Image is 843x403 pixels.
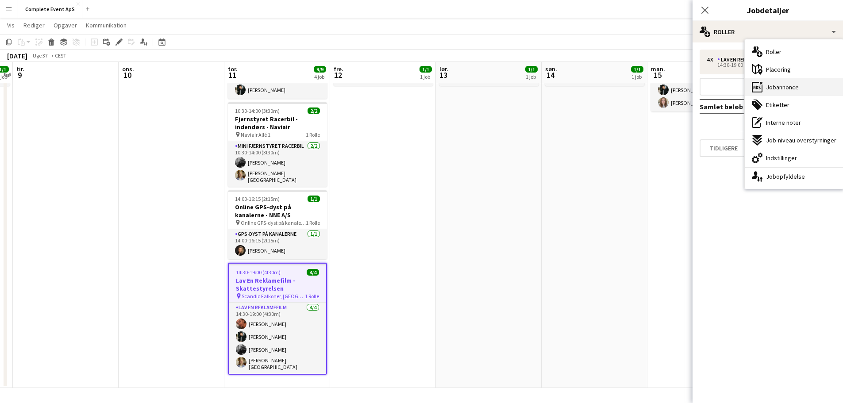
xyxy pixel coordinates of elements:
[227,70,238,80] span: 11
[707,63,820,67] div: 14:30-19:00 (4t30m)
[242,293,305,299] span: Scandic Falkoner, [GEOGRAPHIC_DATA]
[122,65,134,73] span: ons.
[307,269,319,276] span: 4/4
[651,56,750,111] app-card-role: Gådespillet - Det Hvide Snit3/313:00-18:00 (5t)[PERSON_NAME][PERSON_NAME][PERSON_NAME]
[766,83,799,91] span: Jobannonce
[420,66,432,73] span: 1/1
[241,131,270,138] span: Naviair Allé 1
[50,19,81,31] a: Opgaver
[306,219,320,226] span: 1 Rolle
[121,70,134,80] span: 10
[235,196,280,202] span: 14:00-16:15 (2t15m)
[700,100,785,114] td: Samlet beløb
[228,263,327,375] app-job-card: 14:30-19:00 (4t30m)4/4Lav En Reklamefilm - Skattestyrelsen Scandic Falkoner, [GEOGRAPHIC_DATA]1 R...
[236,269,281,276] span: 14:30-19:00 (4t30m)
[306,131,320,138] span: 1 Rolle
[308,107,320,114] span: 2/2
[7,51,27,60] div: [DATE]
[439,65,448,73] span: lør.
[544,70,557,80] span: 14
[332,70,343,80] span: 12
[228,65,238,73] span: tor.
[23,21,45,29] span: Rediger
[693,21,843,42] div: Roller
[631,66,643,73] span: 1/1
[766,65,791,73] span: Placering
[420,73,431,80] div: 1 job
[228,190,327,259] app-job-card: 14:00-16:15 (2t15m)1/1Online GPS-dyst på kanalerne - NNE A/S Online GPS-dyst på kanalerne1 RolleG...
[545,65,557,73] span: søn.
[305,293,319,299] span: 1 Rolle
[228,203,327,219] h3: Online GPS-dyst på kanalerne - NNE A/S
[229,303,326,374] app-card-role: Lav En Reklamefilm4/414:30-19:00 (4t30m)[PERSON_NAME][PERSON_NAME][PERSON_NAME][PERSON_NAME][GEOG...
[241,219,306,226] span: Online GPS-dyst på kanalerne
[650,70,665,80] span: 15
[438,70,448,80] span: 13
[766,48,781,56] span: Roller
[86,21,127,29] span: Kommunikation
[235,107,280,114] span: 10:30-14:00 (3t30m)
[4,19,18,31] a: Vis
[20,19,48,31] a: Rediger
[16,65,24,73] span: tir.
[766,154,797,162] span: Indstillinger
[228,229,327,259] app-card-role: GPS-dyst på kanalerne1/114:00-16:15 (2t15m)[PERSON_NAME]
[7,21,15,29] span: Vis
[308,196,320,202] span: 1/1
[314,73,326,80] div: 4 job
[334,65,343,73] span: fre.
[314,66,326,73] span: 9/9
[228,115,327,131] h3: Fjernstyret Racerbil - indendørs - Naviair
[631,73,643,80] div: 1 job
[693,4,843,16] h3: Jobdetaljer
[228,141,327,187] app-card-role: Mini Fjernstyret Racerbil2/210:30-14:00 (3t30m)[PERSON_NAME][PERSON_NAME][GEOGRAPHIC_DATA]
[82,19,130,31] a: Kommunikation
[766,136,836,144] span: Job-niveau overstyrninger
[54,21,77,29] span: Opgaver
[15,70,24,80] span: 9
[525,66,538,73] span: 1/1
[55,52,66,59] div: CEST
[229,276,326,292] h3: Lav En Reklamefilm - Skattestyrelsen
[18,0,82,18] button: Complete Event ApS
[700,78,836,96] button: Tilføj rolle
[707,57,717,63] div: 4 x
[29,52,51,59] span: Uge 37
[717,57,773,63] div: Lav En Reklamefilm
[766,101,789,109] span: Etiketter
[526,73,537,80] div: 1 job
[766,119,801,127] span: Interne noter
[700,139,747,157] button: Tidligere
[651,65,665,73] span: man.
[228,102,327,187] app-job-card: 10:30-14:00 (3t30m)2/2Fjernstyret Racerbil - indendørs - Naviair Naviair Allé 11 RolleMini Fjerns...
